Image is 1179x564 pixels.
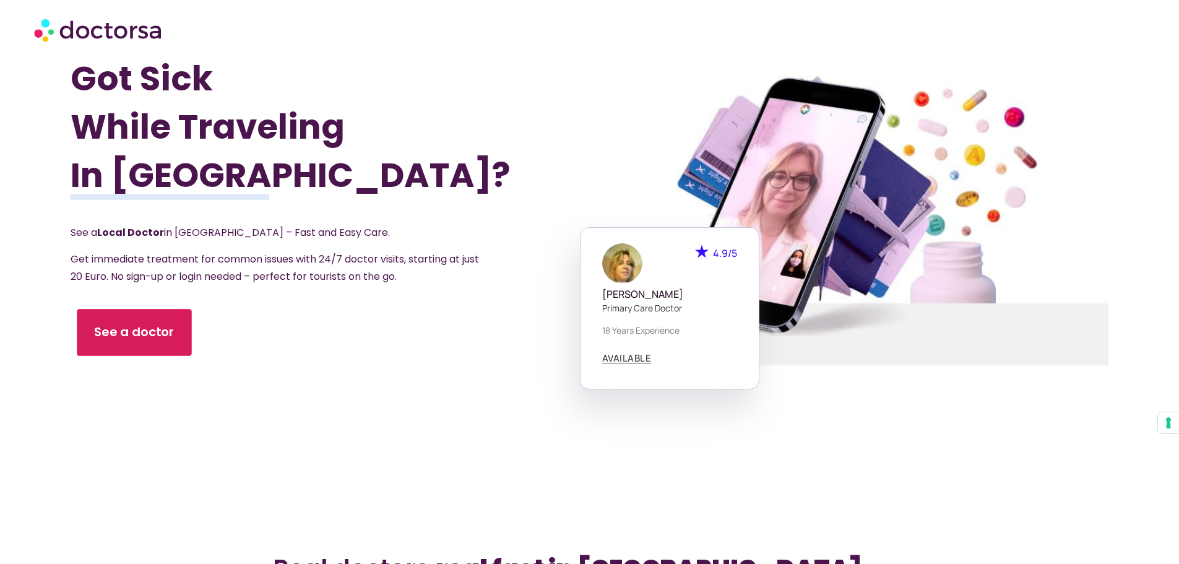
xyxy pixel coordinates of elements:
[71,225,390,240] span: See a in [GEOGRAPHIC_DATA] – Fast and Easy Care.
[71,252,479,284] span: Get immediate treatment for common issues with 24/7 doctor visits, starting at just 20 Euro. No s...
[602,302,737,315] p: Primary care doctor
[713,246,737,260] span: 4.9/5
[94,324,175,342] span: See a doctor
[77,309,192,356] a: See a doctor
[602,354,652,363] a: AVAILABLE
[602,324,737,337] p: 18 years experience
[71,54,511,199] h1: Got Sick While Traveling In [GEOGRAPHIC_DATA]?
[97,225,164,240] strong: Local Doctor
[1158,412,1179,433] button: Your consent preferences for tracking technologies
[243,506,936,523] iframe: Customer reviews powered by Trustpilot
[602,289,737,300] h5: [PERSON_NAME]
